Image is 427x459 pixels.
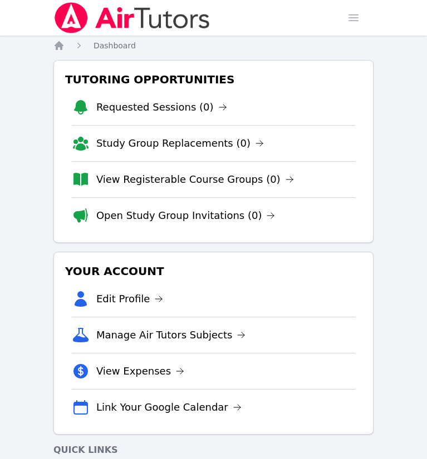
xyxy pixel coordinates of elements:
a: Study Group Replacements (0) [96,136,264,151]
a: Requested Sessions (0) [96,99,227,115]
a: Open Study Group Invitations (0) [96,208,276,223]
h3: Tutoring Opportunities [63,69,364,89]
img: Air Tutors [53,2,211,33]
a: Edit Profile [96,291,164,307]
a: Link Your Google Calendar [96,400,242,415]
h4: Quick Links [53,443,374,457]
nav: Breadcrumb [53,40,374,51]
a: Manage Air Tutors Subjects [96,327,246,343]
a: View Registerable Course Groups (0) [96,172,294,187]
a: Dashboard [94,40,136,51]
a: View Expenses [96,363,184,379]
h3: Your Account [63,261,364,281]
span: Dashboard [94,41,136,50]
